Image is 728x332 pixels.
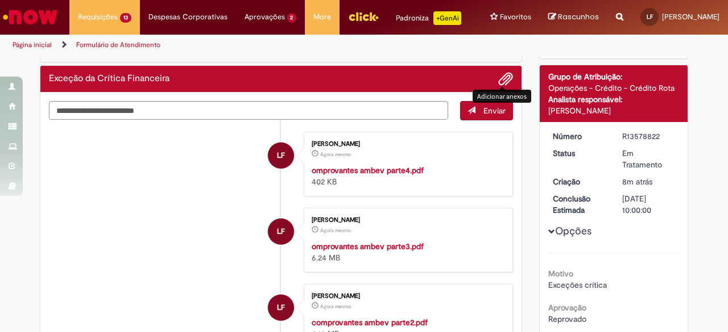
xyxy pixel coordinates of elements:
[348,8,379,25] img: click_logo_yellow_360x200.png
[622,176,652,187] time: 29/09/2025 18:19:57
[396,11,461,25] div: Padroniza
[148,11,227,23] span: Despesas Corporativas
[320,227,351,234] span: Agora mesmo
[498,72,513,86] button: Adicionar anexos
[313,11,331,23] span: More
[544,131,614,142] dt: Número
[548,280,607,290] span: Exceções crítica
[1,6,60,28] img: ServiceNow
[548,314,586,324] span: Reprovado
[460,101,513,120] button: Enviar
[320,227,351,234] time: 29/09/2025 18:27:48
[120,13,131,23] span: 13
[622,148,675,170] div: Em Tratamento
[544,193,614,216] dt: Conclusão Estimada
[647,13,653,20] span: LF
[544,176,614,187] dt: Criação
[245,11,285,23] span: Aprovações
[268,142,294,169] div: Lucas De Faria Fernandes
[312,165,424,175] a: omprovantes ambev parte4.pdf
[662,12,719,22] span: [PERSON_NAME]
[13,40,52,49] a: Página inicial
[312,217,501,224] div: [PERSON_NAME]
[277,142,285,169] span: LF
[548,105,680,116] div: [PERSON_NAME]
[78,11,118,23] span: Requisições
[548,94,680,105] div: Analista responsável:
[622,193,675,216] div: [DATE] 10:00:00
[277,294,285,321] span: LF
[558,11,599,22] span: Rascunhos
[548,82,680,94] div: Operações - Crédito - Crédito Rota
[473,90,531,103] div: Adicionar anexos
[622,176,652,187] span: 8m atrás
[312,165,501,187] div: 402 KB
[548,268,573,279] b: Motivo
[312,293,501,300] div: [PERSON_NAME]
[500,11,531,23] span: Favoritos
[548,302,586,313] b: Aprovação
[622,176,675,187] div: 29/09/2025 18:19:57
[277,218,285,245] span: LF
[312,317,428,327] a: comprovantes ambev parte2.pdf
[320,303,351,310] span: Agora mesmo
[312,241,424,251] a: omprovantes ambev parte3.pdf
[49,74,169,84] h2: Exceção da Crítica Financeira Histórico de tíquete
[483,106,506,116] span: Enviar
[312,241,501,263] div: 6.24 MB
[312,141,501,148] div: [PERSON_NAME]
[268,295,294,321] div: Lucas De Faria Fernandes
[76,40,160,49] a: Formulário de Atendimento
[320,151,351,158] time: 29/09/2025 18:27:52
[9,35,477,56] ul: Trilhas de página
[268,218,294,245] div: Lucas De Faria Fernandes
[49,101,448,120] textarea: Digite sua mensagem aqui...
[622,131,675,142] div: R13578822
[320,151,351,158] span: Agora mesmo
[544,148,614,159] dt: Status
[548,71,680,82] div: Grupo de Atribuição:
[433,11,461,25] p: +GenAi
[548,12,599,23] a: Rascunhos
[287,13,297,23] span: 2
[320,303,351,310] time: 29/09/2025 18:27:44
